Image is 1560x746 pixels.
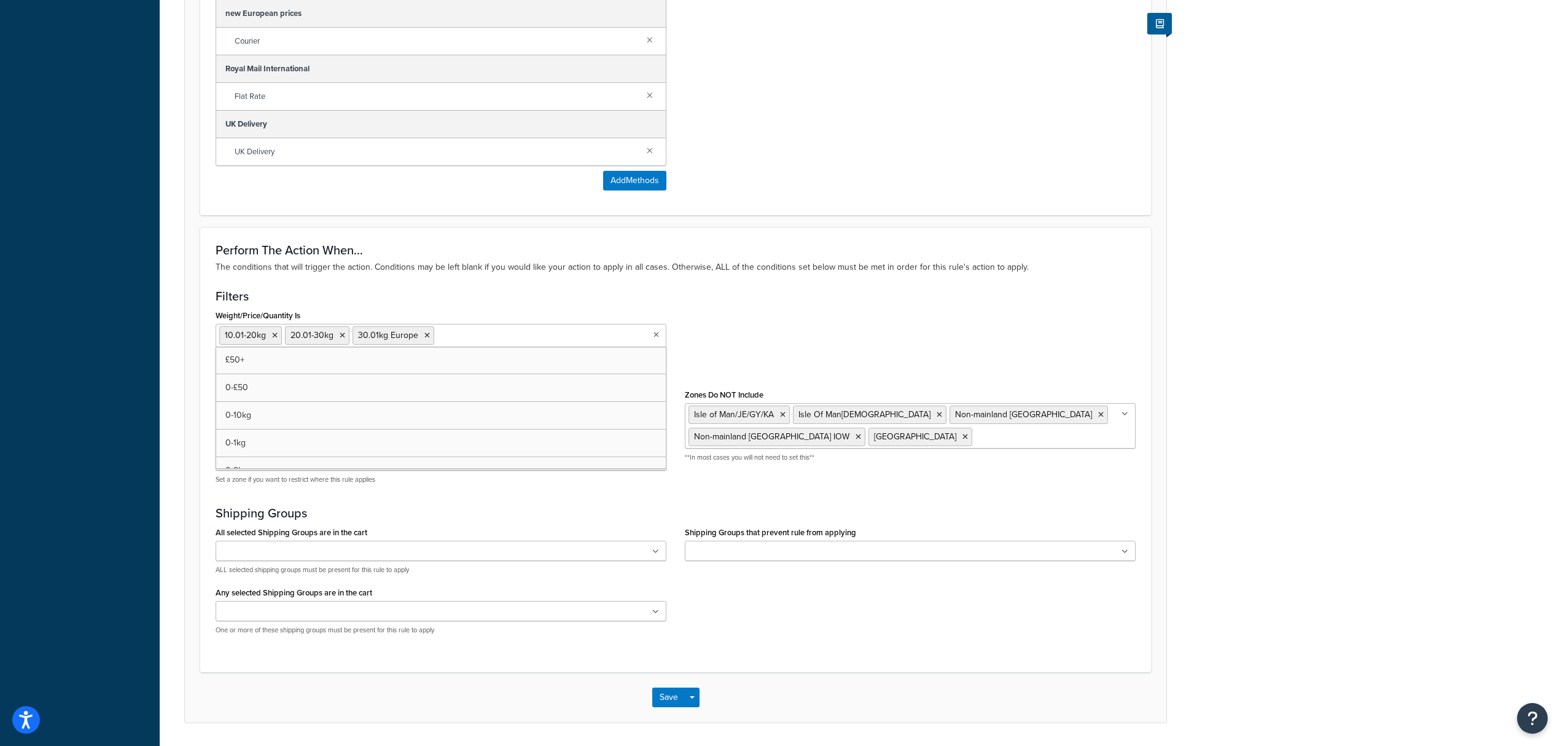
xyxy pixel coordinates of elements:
[216,528,367,537] label: All selected Shipping Groups are in the cart
[225,381,248,394] span: 0-£50
[216,55,666,83] div: Royal Mail International
[225,436,246,449] span: 0-1kg
[216,626,666,635] p: One or more of these shipping groups must be present for this rule to apply
[225,409,251,422] span: 0-10kg
[225,464,248,477] span: 0-2kg
[216,261,1136,274] p: The conditions that will trigger the action. Conditions may be left blank if you would like your ...
[216,374,666,401] a: 0-£50
[216,475,666,484] p: Set a zone if you want to restrict where this rule applies
[685,528,856,537] label: Shipping Groups that prevent rule from applying
[358,329,418,342] span: 30.01kg Europe
[685,453,1136,462] p: **In most cases you will not need to set this**
[694,430,849,443] span: Non-mainland [GEOGRAPHIC_DATA] IOW
[1517,703,1548,734] button: Open Resource Center
[685,390,763,399] label: Zones Do NOT Include
[225,329,266,342] span: 10.01-20kg
[874,430,956,443] span: [GEOGRAPHIC_DATA]
[216,243,1136,257] h3: Perform The Action When...
[216,402,666,429] a: 0-10kg
[798,408,930,421] span: Isle Of Man[DEMOGRAPHIC_DATA]
[652,688,685,707] button: Save
[291,329,333,342] span: 20.01-30kg
[225,353,244,366] span: £50+
[603,171,666,190] button: AddMethods
[216,588,372,597] label: Any selected Shipping Groups are in the cart
[216,565,666,575] p: ALL selected shipping groups must be present for this rule to apply
[216,347,666,374] a: £50+
[216,457,666,484] a: 0-2kg
[216,369,1136,382] h3: Shipping Zones
[235,88,637,105] span: Flat Rate
[235,33,637,50] span: Courier
[216,111,666,138] div: UK Delivery
[955,408,1092,421] span: Non-mainland [GEOGRAPHIC_DATA]
[694,408,774,421] span: Isle of Man/JE/GY/KA
[216,430,666,457] a: 0-1kg
[235,143,637,160] span: UK Delivery
[1147,13,1172,34] button: Show Help Docs
[216,289,1136,303] h3: Filters
[216,311,300,320] label: Weight/Price/Quantity Is
[216,506,1136,520] h3: Shipping Groups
